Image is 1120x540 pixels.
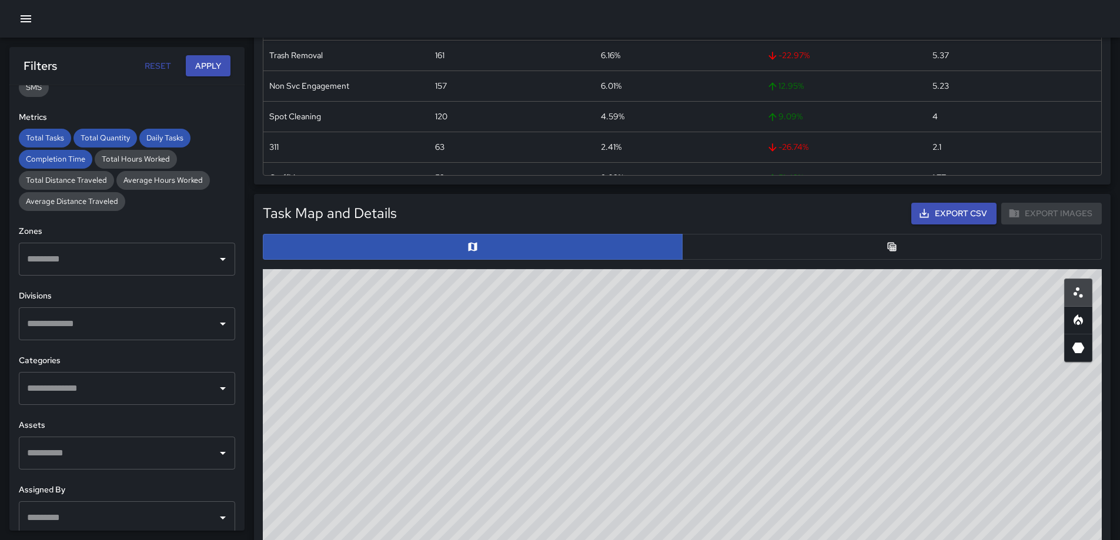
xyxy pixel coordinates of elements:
[215,251,231,267] button: Open
[927,162,1092,193] div: 1.77
[19,192,125,211] div: Average Distance Traveled
[215,380,231,397] button: Open
[19,354,235,367] h6: Categories
[186,55,230,77] button: Apply
[73,129,137,147] div: Total Quantity
[116,171,210,190] div: Average Hours Worked
[429,101,595,132] div: 120
[215,316,231,332] button: Open
[1071,286,1085,300] svg: Scatterplot
[19,196,125,207] span: Average Distance Traveled
[467,241,479,253] svg: Map
[767,163,921,193] span: 51.43 %
[263,204,397,223] h5: Task Map and Details
[19,150,92,169] div: Completion Time
[767,102,921,132] span: 9.09 %
[215,509,231,526] button: Open
[116,175,210,186] span: Average Hours Worked
[263,132,429,162] div: 311
[215,445,231,461] button: Open
[19,111,235,124] h6: Metrics
[19,132,71,144] span: Total Tasks
[767,41,921,71] span: -22.97 %
[19,78,49,97] div: SMS
[927,40,1092,71] div: 5.37
[429,71,595,101] div: 157
[1064,306,1092,334] button: Heatmap
[1071,313,1085,327] svg: Heatmap
[263,162,429,193] div: Graffiti
[19,129,71,147] div: Total Tasks
[139,55,176,77] button: Reset
[19,153,92,165] span: Completion Time
[429,132,595,162] div: 63
[73,132,137,144] span: Total Quantity
[1071,341,1085,355] svg: 3D Heatmap
[1064,279,1092,307] button: Scatterplot
[19,175,114,186] span: Total Distance Traveled
[95,153,177,165] span: Total Hours Worked
[927,101,1092,132] div: 4
[682,234,1102,260] button: Table
[19,290,235,303] h6: Divisions
[767,132,921,162] span: -26.74 %
[927,71,1092,101] div: 5.23
[95,150,177,169] div: Total Hours Worked
[1064,334,1092,362] button: 3D Heatmap
[595,132,761,162] div: 2.41%
[24,56,57,75] h6: Filters
[19,419,235,432] h6: Assets
[19,171,114,190] div: Total Distance Traveled
[139,129,190,147] div: Daily Tasks
[927,132,1092,162] div: 2.1
[263,101,429,132] div: Spot Cleaning
[595,101,761,132] div: 4.59%
[263,40,429,71] div: Trash Removal
[263,234,683,260] button: Map
[595,71,761,101] div: 6.01%
[886,241,898,253] svg: Table
[767,71,921,101] span: 12.95 %
[139,132,190,144] span: Daily Tasks
[19,484,235,497] h6: Assigned By
[429,40,595,71] div: 161
[19,225,235,238] h6: Zones
[595,162,761,193] div: 2.03%
[19,82,49,93] span: SMS
[263,71,429,101] div: Non Svc Engagement
[911,203,997,224] button: Export CSV
[429,162,595,193] div: 53
[595,40,761,71] div: 6.16%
